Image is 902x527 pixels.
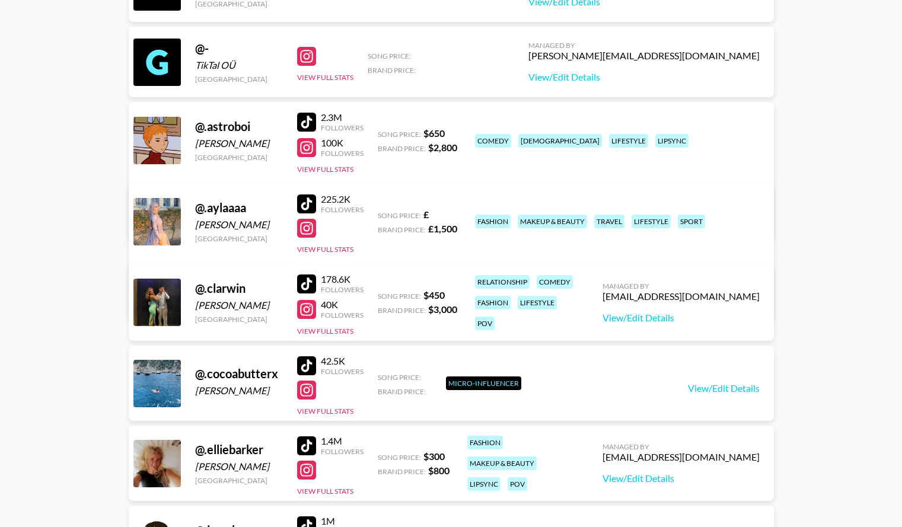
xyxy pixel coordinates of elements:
[297,245,353,254] button: View Full Stats
[378,211,421,220] span: Song Price:
[518,134,602,148] div: [DEMOGRAPHIC_DATA]
[195,366,283,381] div: @ .cocoabutterx
[655,134,689,148] div: lipsync
[518,215,587,228] div: makeup & beauty
[368,52,411,60] span: Song Price:
[195,385,283,397] div: [PERSON_NAME]
[195,299,283,311] div: [PERSON_NAME]
[428,465,450,476] strong: $ 800
[475,317,495,330] div: pov
[297,73,353,82] button: View Full Stats
[195,119,283,134] div: @ .astroboi
[428,223,457,234] strong: £ 1,500
[321,435,364,447] div: 1.4M
[428,304,457,315] strong: $ 3,000
[603,472,760,484] a: View/Edit Details
[378,467,426,476] span: Brand Price:
[423,289,445,301] strong: $ 450
[537,275,573,289] div: comedy
[594,215,624,228] div: travel
[423,127,445,139] strong: $ 650
[297,487,353,496] button: View Full Stats
[528,41,760,50] div: Managed By
[423,209,429,220] strong: £
[297,407,353,416] button: View Full Stats
[195,219,283,231] div: [PERSON_NAME]
[297,327,353,336] button: View Full Stats
[603,282,760,290] div: Managed By
[195,234,283,243] div: [GEOGRAPHIC_DATA]
[321,111,364,123] div: 2.3M
[467,456,537,470] div: makeup & beauty
[378,306,426,315] span: Brand Price:
[321,311,364,320] div: Followers
[423,451,445,462] strong: $ 300
[428,142,457,153] strong: $ 2,800
[195,315,283,324] div: [GEOGRAPHIC_DATA]
[195,59,283,71] div: TikTal OÜ
[378,387,426,396] span: Brand Price:
[378,130,421,139] span: Song Price:
[603,290,760,302] div: [EMAIL_ADDRESS][DOMAIN_NAME]
[321,137,364,149] div: 100K
[195,153,283,162] div: [GEOGRAPHIC_DATA]
[508,477,527,491] div: pov
[475,275,530,289] div: relationship
[518,296,557,309] div: lifestyle
[321,273,364,285] div: 178.6K
[475,215,511,228] div: fashion
[603,312,760,324] a: View/Edit Details
[603,451,760,463] div: [EMAIL_ADDRESS][DOMAIN_NAME]
[321,355,364,367] div: 42.5K
[378,292,421,301] span: Song Price:
[378,373,421,382] span: Song Price:
[378,225,426,234] span: Brand Price:
[195,461,283,472] div: [PERSON_NAME]
[609,134,648,148] div: lifestyle
[632,215,671,228] div: lifestyle
[195,138,283,149] div: [PERSON_NAME]
[321,123,364,132] div: Followers
[467,477,501,491] div: lipsync
[297,165,353,174] button: View Full Stats
[378,453,421,462] span: Song Price:
[321,205,364,214] div: Followers
[321,149,364,158] div: Followers
[321,285,364,294] div: Followers
[195,281,283,296] div: @ .clarwin
[475,134,511,148] div: comedy
[688,382,760,394] a: View/Edit Details
[195,200,283,215] div: @ .aylaaaa
[195,41,283,56] div: @ -
[467,436,503,449] div: fashion
[195,476,283,485] div: [GEOGRAPHIC_DATA]
[475,296,511,309] div: fashion
[321,515,364,527] div: 1M
[378,144,426,153] span: Brand Price:
[446,376,521,390] div: Micro-Influencer
[678,215,705,228] div: sport
[321,299,364,311] div: 40K
[321,447,364,456] div: Followers
[195,75,283,84] div: [GEOGRAPHIC_DATA]
[195,442,283,457] div: @ .elliebarker
[321,367,364,376] div: Followers
[368,66,416,75] span: Brand Price:
[528,50,760,62] div: [PERSON_NAME][EMAIL_ADDRESS][DOMAIN_NAME]
[321,193,364,205] div: 225.2K
[603,442,760,451] div: Managed By
[528,71,760,83] a: View/Edit Details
